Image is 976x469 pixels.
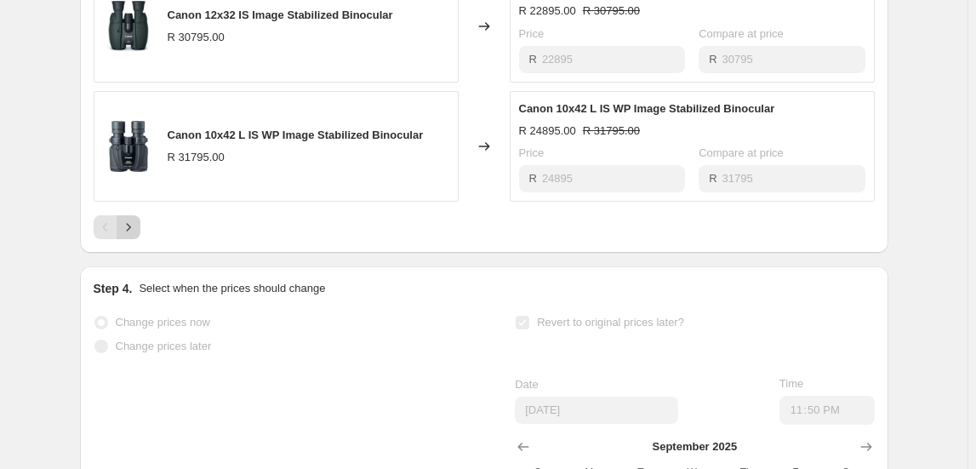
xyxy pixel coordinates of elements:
[94,280,133,297] h2: Step 4.
[699,27,784,40] span: Compare at price
[519,102,775,115] span: Canon 10x42 L IS WP Image Stabilized Binocular
[779,377,803,390] span: Time
[519,3,576,20] div: R 22895.00
[168,29,225,46] div: R 30795.00
[709,172,716,185] span: R
[699,146,784,159] span: Compare at price
[537,316,684,329] span: Revert to original prices later?
[103,1,154,52] img: canon-12x32-is-image-stabilized-binocular-cameratek_434_80x.jpg
[168,129,424,141] span: Canon 10x42 L IS WP Image Stabilized Binocular
[168,9,393,21] span: Canon 12x32 IS Image Stabilized Binocular
[519,27,545,40] span: Price
[94,215,140,239] nav: Pagination
[116,316,210,329] span: Change prices now
[583,123,640,140] strike: R 31795.00
[709,53,716,66] span: R
[529,172,537,185] span: R
[116,340,212,352] span: Change prices later
[168,149,225,166] div: R 31795.00
[519,123,576,140] div: R 24895.00
[515,397,678,424] input: 8/18/2025
[511,435,535,459] button: Show previous month, August 2025
[117,215,140,239] button: Next
[583,3,640,20] strike: R 30795.00
[139,280,325,297] p: Select when the prices should change
[854,435,878,459] button: Show next month, October 2025
[529,53,537,66] span: R
[515,378,538,391] span: Date
[103,121,154,172] img: canon-10x42-l-is-wp-image-stabilized-binocular-cameratek_881_80x.jpg
[519,146,545,159] span: Price
[779,396,875,425] input: 12:00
